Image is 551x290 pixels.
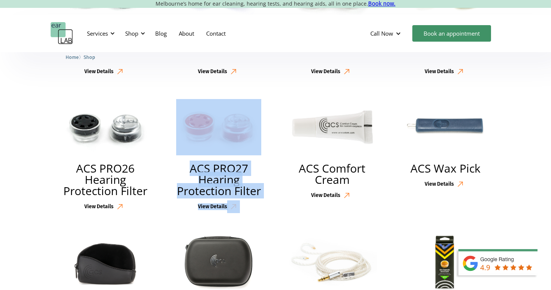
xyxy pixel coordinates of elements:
[198,69,227,75] div: View Details
[311,192,340,199] div: View Details
[84,69,114,75] div: View Details
[425,69,454,75] div: View Details
[87,30,108,37] div: Services
[277,97,387,202] a: ACS Comfort CreamACS Comfort CreamView Details
[364,22,409,45] div: Call Now
[391,97,501,191] a: ACS Wax PickACS Wax PickView Details
[173,23,200,44] a: About
[125,30,138,37] div: Shop
[412,25,491,42] a: Book an appointment
[285,163,380,185] h2: ACS Comfort Cream
[200,23,232,44] a: Contact
[410,163,481,174] h2: ACS Wax Pick
[51,22,73,45] a: home
[84,53,95,60] a: Shop
[172,163,267,197] h2: ACS PRO27 Hearing Protection Filter
[403,99,488,155] img: ACS Wax Pick
[58,163,153,197] h2: ACS PRO26 Hearing Protection Filter
[198,204,227,210] div: View Details
[51,97,160,213] a: ACS PRO26 Hearing Protection FilterACS PRO26 Hearing Protection FilterView Details
[66,53,84,61] li: 〉
[176,99,261,155] img: ACS PRO27 Hearing Protection Filter
[82,22,117,45] div: Services
[66,53,79,60] a: Home
[311,69,340,75] div: View Details
[370,30,393,37] div: Call Now
[63,99,148,155] img: ACS PRO26 Hearing Protection Filter
[66,54,79,60] span: Home
[290,99,375,155] img: ACS Comfort Cream
[121,22,147,45] div: Shop
[84,204,114,210] div: View Details
[425,181,454,188] div: View Details
[84,54,95,60] span: Shop
[164,97,274,213] a: ACS PRO27 Hearing Protection FilterACS PRO27 Hearing Protection FilterView Details
[149,23,173,44] a: Blog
